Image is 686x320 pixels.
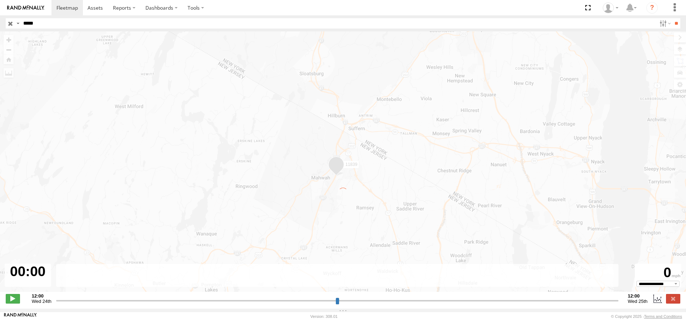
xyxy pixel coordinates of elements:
[600,2,621,13] div: Thomas Ward
[646,2,658,14] i: ?
[628,293,647,299] strong: 12:00
[4,313,37,320] a: Visit our Website
[6,294,20,303] label: Play/Stop
[32,299,51,304] span: Wed 24th
[32,293,51,299] strong: 12:00
[666,294,680,303] label: Close
[636,265,680,281] div: 0
[7,5,44,10] img: rand-logo.svg
[15,18,21,29] label: Search Query
[644,314,682,319] a: Terms and Conditions
[657,18,672,29] label: Search Filter Options
[611,314,682,319] div: © Copyright 2025 -
[628,299,647,304] span: Wed 25th
[310,314,338,319] div: Version: 308.01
